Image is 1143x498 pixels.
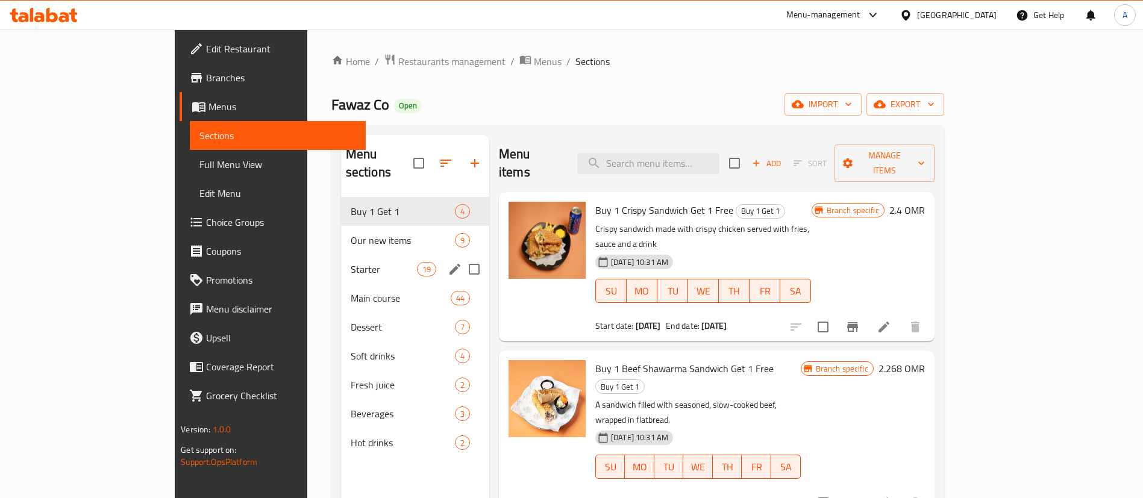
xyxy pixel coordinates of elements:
[180,63,366,92] a: Branches
[606,257,673,268] span: [DATE] 10:31 AM
[889,202,925,219] h6: 2.4 OMR
[917,8,997,22] div: [GEOGRAPHIC_DATA]
[180,294,366,323] a: Menu disclaimer
[206,215,356,229] span: Choice Groups
[719,279,750,303] button: TH
[534,54,562,69] span: Menus
[455,349,470,363] div: items
[838,313,867,341] button: Branch-specific-item
[747,154,786,173] button: Add
[510,54,515,69] li: /
[784,93,862,116] button: import
[683,455,713,479] button: WE
[341,192,489,462] nav: Menu sections
[456,235,469,246] span: 9
[736,204,784,218] span: Buy 1 Get 1
[747,154,786,173] span: Add item
[659,458,679,476] span: TU
[206,331,356,345] span: Upsell
[206,359,356,374] span: Coverage Report
[456,322,469,333] span: 7
[810,314,836,340] span: Select to update
[180,381,366,410] a: Grocery Checklist
[750,279,780,303] button: FR
[509,360,586,437] img: Buy 1 Beef Shawarma Sandwich Get 1 Free
[771,455,801,479] button: SA
[877,320,891,334] a: Edit menu item
[351,435,455,450] div: Hot drinks
[351,291,451,305] span: Main course
[351,204,455,219] div: Buy 1 Get 1
[844,148,925,178] span: Manage items
[351,406,455,421] div: Beverages
[794,97,852,112] span: import
[1123,8,1127,22] span: A
[654,455,684,479] button: TU
[456,350,469,362] span: 4
[776,458,796,476] span: SA
[213,422,231,437] span: 1.0.0
[351,320,455,334] span: Dessert
[190,179,366,208] a: Edit Menu
[786,8,860,22] div: Menu-management
[724,282,745,300] span: TH
[713,455,742,479] button: TH
[595,222,812,252] p: Crispy sandwich made with crispy chicken served with fries, sauce and a drink
[446,260,464,278] button: edit
[786,154,835,173] span: Select section first
[190,121,366,150] a: Sections
[455,378,470,392] div: items
[455,320,470,334] div: items
[595,379,645,394] div: Buy 1 Get 1
[455,204,470,219] div: items
[780,279,811,303] button: SA
[688,279,719,303] button: WE
[331,54,944,69] nav: breadcrumb
[180,237,366,266] a: Coupons
[341,370,489,399] div: Fresh juice2
[181,422,210,437] span: Version:
[417,262,436,276] div: items
[455,435,470,450] div: items
[736,204,785,219] div: Buy 1 Get 1
[662,282,683,300] span: TU
[341,428,489,457] div: Hot drinks2
[785,282,806,300] span: SA
[575,54,610,69] span: Sections
[901,313,930,341] button: delete
[718,458,737,476] span: TH
[384,54,506,69] a: Restaurants management
[451,291,470,305] div: items
[509,202,586,279] img: Buy 1 Crispy Sandwich Get 1 Free
[866,93,944,116] button: export
[346,145,413,181] h2: Menu sections
[456,379,469,391] span: 2
[519,54,562,69] a: Menus
[206,273,356,287] span: Promotions
[180,352,366,381] a: Coverage Report
[199,186,356,201] span: Edit Menu
[351,349,455,363] span: Soft drinks
[666,318,700,334] span: End date:
[811,363,873,375] span: Branch specific
[822,205,884,216] span: Branch specific
[693,282,714,300] span: WE
[206,42,356,56] span: Edit Restaurant
[595,359,774,378] span: Buy 1 Beef Shawarma Sandwich Get 1 Free
[406,151,431,176] span: Select all sections
[180,92,366,121] a: Menus
[351,233,455,247] span: Our new items
[657,279,688,303] button: TU
[418,264,436,275] span: 19
[351,378,455,392] span: Fresh juice
[754,282,775,300] span: FR
[595,201,733,219] span: Buy 1 Crispy Sandwich Get 1 Free
[431,149,460,178] span: Sort sections
[606,432,673,443] span: [DATE] 10:31 AM
[566,54,571,69] li: /
[341,197,489,226] div: Buy 1 Get 14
